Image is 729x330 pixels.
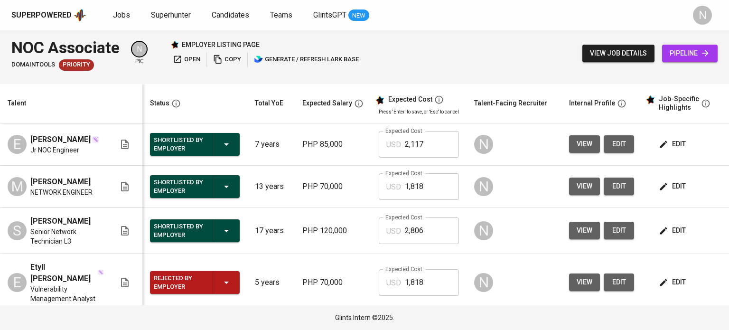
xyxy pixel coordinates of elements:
[30,284,104,303] span: Vulnerability Management Analyst
[657,222,690,239] button: edit
[30,262,96,284] span: Etyll [PERSON_NAME]
[113,10,130,19] span: Jobs
[150,175,240,198] button: Shortlisted by Employer
[30,227,104,246] span: Senior Network Technician L3
[151,10,191,19] span: Superhunter
[375,95,384,105] img: glints_star.svg
[657,273,690,291] button: edit
[611,138,626,150] span: edit
[30,145,79,155] span: Jr NOC Engineer
[611,180,626,192] span: edit
[569,273,600,291] button: view
[170,52,203,67] button: open
[270,9,294,21] a: Teams
[693,6,712,25] div: N
[313,9,369,21] a: GlintsGPT NEW
[270,10,292,19] span: Teams
[661,180,686,192] span: edit
[212,10,249,19] span: Candidates
[150,97,169,109] div: Status
[11,36,120,59] div: NOC Associate
[386,139,401,151] p: USD
[154,220,205,241] div: Shortlisted by Employer
[670,47,710,59] span: pipeline
[604,222,634,239] button: edit
[604,273,634,291] button: edit
[577,276,592,288] span: view
[474,97,547,109] div: Talent-Facing Recruiter
[150,133,240,156] button: Shortlisted by Employer
[254,54,359,65] span: generate / refresh lark base
[255,97,283,109] div: Total YoE
[590,47,647,59] span: view job details
[577,180,592,192] span: view
[255,181,287,192] p: 13 years
[474,177,493,196] div: N
[59,60,94,69] span: Priority
[386,277,401,289] p: USD
[8,177,27,196] div: M
[30,188,93,197] span: NETWORK ENGINEER
[255,139,287,150] p: 7 years
[661,225,686,236] span: edit
[611,225,626,236] span: edit
[11,60,55,69] span: DomainTools
[582,45,654,62] button: view job details
[252,52,361,67] button: lark generate / refresh lark base
[74,8,86,22] img: app logo
[97,269,104,276] img: magic_wand.svg
[386,226,401,237] p: USD
[255,225,287,236] p: 17 years
[611,276,626,288] span: edit
[92,136,99,143] img: magic_wand.svg
[659,95,699,112] div: Job-Specific Highlights
[8,221,27,240] div: S
[8,135,27,154] div: E
[302,181,364,192] p: PHP 70,000
[151,9,193,21] a: Superhunter
[657,178,690,195] button: edit
[657,135,690,153] button: edit
[569,222,600,239] button: view
[30,216,91,227] span: [PERSON_NAME]
[662,45,718,62] a: pipeline
[474,221,493,240] div: N
[254,55,263,64] img: lark
[474,273,493,292] div: N
[474,135,493,154] div: N
[604,178,634,195] button: edit
[661,138,686,150] span: edit
[8,273,27,292] div: E
[379,108,459,115] p: Press 'Enter' to save, or 'Esc' to cancel
[569,97,615,109] div: Internal Profile
[255,277,287,288] p: 5 years
[388,95,432,104] div: Expected Cost
[213,54,241,65] span: copy
[131,41,148,57] div: N
[302,139,364,150] p: PHP 85,000
[302,225,364,236] p: PHP 120,000
[170,40,179,49] img: Glints Star
[11,8,86,22] a: Superpoweredapp logo
[30,134,91,145] span: [PERSON_NAME]
[212,9,251,21] a: Candidates
[154,176,205,197] div: Shortlisted by Employer
[113,9,132,21] a: Jobs
[569,135,600,153] button: view
[8,97,26,109] div: Talent
[569,178,600,195] button: view
[604,135,634,153] a: edit
[154,134,205,155] div: Shortlisted by Employer
[661,276,686,288] span: edit
[313,10,346,19] span: GlintsGPT
[30,176,91,188] span: [PERSON_NAME]
[211,52,243,67] button: copy
[131,41,148,66] div: pic
[577,138,592,150] span: view
[150,219,240,242] button: Shortlisted by Employer
[302,277,364,288] p: PHP 70,000
[173,54,200,65] span: open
